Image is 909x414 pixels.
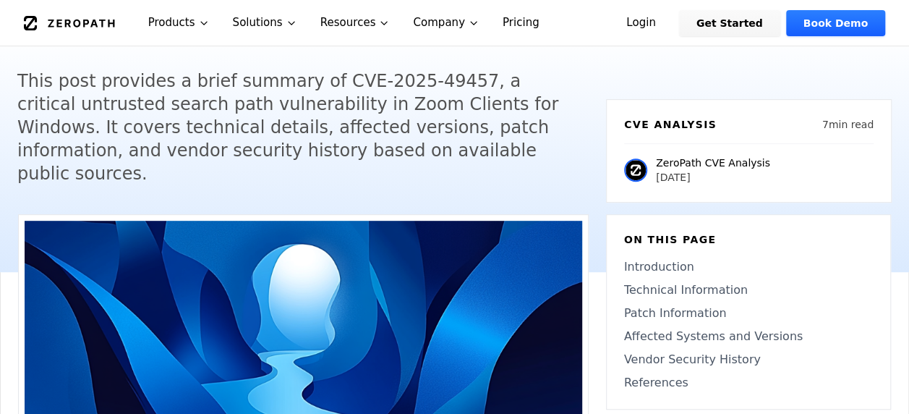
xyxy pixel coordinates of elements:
a: Get Started [679,10,780,36]
img: ZeroPath CVE Analysis [624,159,647,182]
a: Login [609,10,673,36]
h5: This post provides a brief summary of CVE-2025-49457, a critical untrusted search path vulnerabil... [17,69,573,185]
a: Patch Information [624,305,873,322]
a: Introduction [624,258,873,276]
h6: On this page [624,232,873,247]
a: Vendor Security History [624,351,873,368]
p: ZeroPath CVE Analysis [656,156,770,170]
a: References [624,374,873,392]
p: [DATE] [656,170,770,185]
p: 7 min read [822,117,874,132]
a: Book Demo [786,10,885,36]
a: Affected Systems and Versions [624,328,873,345]
h6: CVE Analysis [624,117,717,132]
a: Technical Information [624,282,873,299]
